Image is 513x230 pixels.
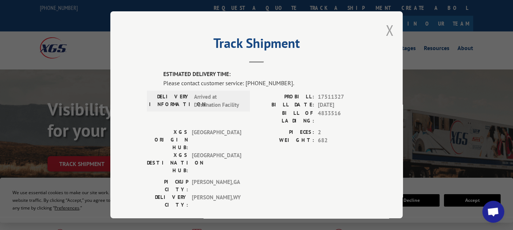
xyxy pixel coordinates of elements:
[147,193,188,209] label: DELIVERY CITY:
[192,193,241,209] span: [PERSON_NAME] , WY
[256,101,314,110] label: BILL DATE:
[318,128,366,137] span: 2
[318,93,366,101] span: 17511327
[147,38,366,52] h2: Track Shipment
[256,137,314,145] label: WEIGHT:
[256,109,314,125] label: BILL OF LADING:
[482,201,504,223] a: Open chat
[147,151,188,174] label: XGS DESTINATION HUB:
[256,93,314,101] label: PROBILL:
[256,128,314,137] label: PIECES:
[194,93,243,109] span: Arrived at Destination Facility
[192,151,241,174] span: [GEOGRAPHIC_DATA]
[318,109,366,125] span: 4833516
[192,128,241,151] span: [GEOGRAPHIC_DATA]
[318,137,366,145] span: 682
[147,178,188,193] label: PICKUP CITY:
[163,79,366,87] div: Please contact customer service: [PHONE_NUMBER].
[147,128,188,151] label: XGS ORIGIN HUB:
[385,20,394,40] button: Close modal
[149,93,190,109] label: DELIVERY INFORMATION:
[192,178,241,193] span: [PERSON_NAME] , GA
[163,71,366,79] label: ESTIMATED DELIVERY TIME:
[318,101,366,110] span: [DATE]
